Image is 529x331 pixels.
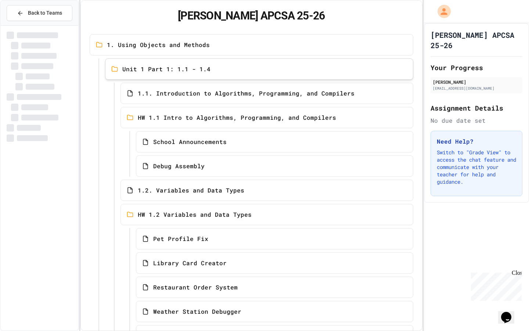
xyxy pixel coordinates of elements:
[138,89,355,98] span: 1.1. Introduction to Algorithms, Programming, and Compilers
[7,5,72,21] button: Back to Teams
[433,79,520,85] div: [PERSON_NAME]
[431,103,522,113] h2: Assignment Details
[431,30,522,50] h1: [PERSON_NAME] APCSA 25-26
[153,137,227,146] span: School Announcements
[138,113,336,122] span: HW 1.1 Intro to Algorithms, Programming, and Compilers
[90,9,413,22] h1: [PERSON_NAME] APCSA 25-26
[28,9,62,17] span: Back to Teams
[138,210,252,219] span: HW 1.2 Variables and Data Types
[120,180,413,201] a: 1.2. Variables and Data Types
[431,116,522,125] div: No due date set
[431,62,522,73] h2: Your Progress
[138,186,244,195] span: 1.2. Variables and Data Types
[153,283,238,292] span: Restaurant Order System
[437,137,516,146] h3: Need Help?
[153,307,241,316] span: Weather Station Debugger
[437,149,516,186] p: Switch to "Grade View" to access the chat feature and communicate with your teacher for help and ...
[468,270,522,301] iframe: chat widget
[433,86,520,91] div: [EMAIL_ADDRESS][DOMAIN_NAME]
[153,259,227,267] span: Library Card Creator
[136,252,413,274] a: Library Card Creator
[136,301,413,322] a: Weather Station Debugger
[122,65,210,73] span: Unit 1 Part 1: 1.1 - 1.4
[498,302,522,324] iframe: chat widget
[107,40,210,49] span: 1. Using Objects and Methods
[136,155,413,177] a: Debug Assembly
[136,131,413,152] a: School Announcements
[153,162,205,170] span: Debug Assembly
[120,83,413,104] a: 1.1. Introduction to Algorithms, Programming, and Compilers
[430,3,453,20] div: My Account
[3,3,51,47] div: Chat with us now!Close
[136,228,413,249] a: Pet Profile Fix
[153,234,208,243] span: Pet Profile Fix
[136,277,413,298] a: Restaurant Order System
